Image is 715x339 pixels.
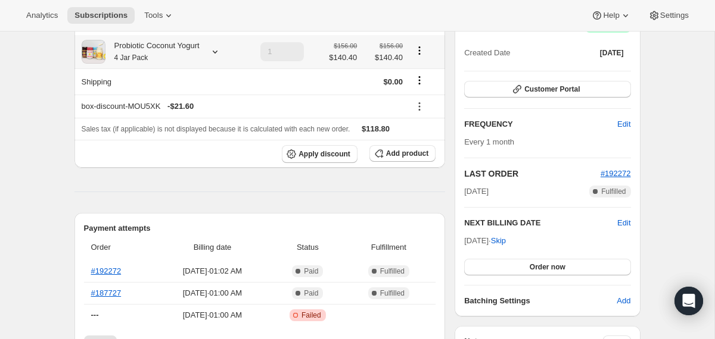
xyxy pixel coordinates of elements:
[84,222,436,234] h2: Payment attempts
[364,52,403,64] span: $140.40
[491,235,506,247] span: Skip
[91,310,99,319] span: ---
[410,44,429,57] button: Product actions
[114,54,148,62] small: 4 Jar Pack
[660,11,689,20] span: Settings
[105,40,200,64] div: Probiotic Coconut Yogurt
[641,7,696,24] button: Settings
[137,7,182,24] button: Tools
[158,265,267,277] span: [DATE] · 01:02 AM
[464,259,630,275] button: Order now
[603,11,619,20] span: Help
[91,266,122,275] a: #192272
[82,125,350,133] span: Sales tax (if applicable) is not displayed because it is calculated with each new order.
[304,266,318,276] span: Paid
[349,241,428,253] span: Fulfillment
[530,262,565,272] span: Order now
[158,309,267,321] span: [DATE] · 01:00 AM
[82,40,105,64] img: product img
[380,42,403,49] small: $156.00
[282,145,357,163] button: Apply discount
[464,81,630,98] button: Customer Portal
[369,145,436,162] button: Add product
[464,236,506,245] span: [DATE] ·
[82,101,403,112] div: box-discount-MOU5XK
[464,295,617,307] h6: Batching Settings
[26,11,58,20] span: Analytics
[380,288,405,298] span: Fulfilled
[362,124,390,133] span: $118.80
[464,118,617,130] h2: FREQUENCY
[329,52,357,64] span: $140.40
[91,288,122,297] a: #187727
[464,186,489,197] span: [DATE]
[593,45,631,61] button: [DATE]
[380,266,405,276] span: Fulfilled
[601,187,626,196] span: Fulfilled
[674,287,703,315] div: Open Intercom Messenger
[304,288,318,298] span: Paid
[601,169,631,178] a: #192272
[334,42,357,49] small: $156.00
[617,295,630,307] span: Add
[67,7,135,24] button: Subscriptions
[410,74,429,87] button: Shipping actions
[167,101,194,112] span: - $21.60
[384,77,403,86] span: $0.00
[386,149,428,158] span: Add product
[464,168,601,180] h2: LAST ORDER
[610,291,638,310] button: Add
[464,47,510,59] span: Created Date
[464,217,617,229] h2: NEXT BILLING DATE
[74,11,128,20] span: Subscriptions
[74,68,242,95] th: Shipping
[584,7,638,24] button: Help
[617,118,630,130] span: Edit
[601,168,631,180] button: #192272
[144,11,163,20] span: Tools
[484,231,513,250] button: Skip
[600,48,624,58] span: [DATE]
[301,310,321,320] span: Failed
[158,241,267,253] span: Billing date
[617,217,630,229] button: Edit
[299,149,350,159] span: Apply discount
[158,287,267,299] span: [DATE] · 01:00 AM
[273,241,341,253] span: Status
[84,234,155,260] th: Order
[610,115,638,134] button: Edit
[524,84,580,94] span: Customer Portal
[19,7,65,24] button: Analytics
[464,137,514,146] span: Every 1 month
